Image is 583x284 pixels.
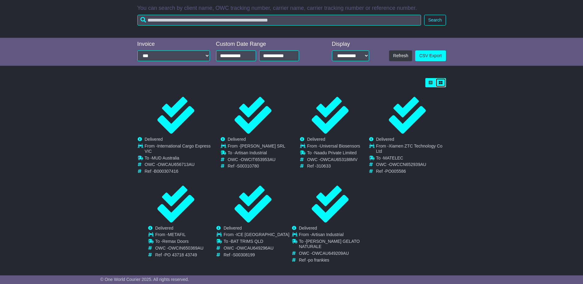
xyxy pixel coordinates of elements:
[223,246,289,252] td: OWC -
[155,239,203,246] td: To -
[223,232,289,239] td: From -
[299,239,360,249] span: [PERSON_NAME] GELATO NATURALE
[162,239,189,244] span: Remax Doors
[233,252,255,257] span: S00308199
[236,232,290,237] span: ICE [GEOGRAPHIC_DATA]
[385,169,406,174] span: PO005586
[424,15,446,26] button: Search
[376,144,446,156] td: From -
[155,252,203,258] td: Ref -
[216,41,315,48] div: Custom Date Range
[316,164,331,168] span: 310633
[299,258,368,263] td: Ref -
[228,164,285,169] td: Ref -
[241,157,276,162] span: OWCIT653953AU
[332,41,369,48] div: Display
[415,50,446,61] a: CSV Export
[307,137,325,142] span: Delivered
[228,150,285,157] td: To -
[100,277,189,282] span: © One World Courier 2025. All rights reserved.
[152,156,179,160] span: MUD Australia
[307,164,360,169] td: Ref -
[155,226,173,231] span: Delivered
[299,251,368,258] td: OWC -
[299,239,368,251] td: To -
[320,157,357,162] span: OWCAU653188MV
[376,156,446,162] td: To -
[155,232,203,239] td: From -
[137,41,210,48] div: Invoice
[320,144,360,148] span: Universal Biosensors
[235,150,267,155] span: Artisan Industrial
[168,246,203,250] span: OWCIN650369AU
[223,239,289,246] td: To -
[307,144,360,150] td: From -
[231,239,263,244] span: BAT TRIMS QLD
[312,251,349,256] span: OWCAU649209AU
[154,169,178,174] span: B000307416
[145,169,214,174] td: Ref -
[237,246,274,250] span: OWCAU649296AU
[307,157,360,164] td: OWC -
[314,150,356,155] span: Naadu Private Limited
[145,162,214,169] td: OWC -
[383,156,403,160] span: MATELEC
[223,252,289,258] td: Ref -
[158,162,195,167] span: OWCAU656713AU
[228,157,285,164] td: OWC -
[137,5,446,12] p: You can search by client name, OWC tracking number, carrier name, carrier tracking number or refe...
[164,252,197,257] span: PO 43718 43749
[376,144,443,154] span: Xiamen ZTC Technology Co Ltd
[389,162,426,167] span: OWCCN652939AU
[299,232,368,239] td: From -
[145,156,214,162] td: To -
[376,137,394,142] span: Delivered
[308,258,329,262] span: po frankies
[307,150,360,157] td: To -
[145,144,214,156] td: From -
[299,226,317,231] span: Delivered
[223,226,242,231] span: Delivered
[155,246,203,252] td: OWC -
[376,169,446,174] td: Ref -
[389,50,412,61] button: Refresh
[312,232,344,237] span: Artisan Industrial
[240,144,285,148] span: [PERSON_NAME] SRL
[168,232,186,237] span: METAFIL
[145,144,211,154] span: International Cargo Express VIC
[228,137,246,142] span: Delivered
[228,144,285,150] td: From -
[237,164,259,168] span: S00310780
[376,162,446,169] td: OWC -
[145,137,163,142] span: Delivered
